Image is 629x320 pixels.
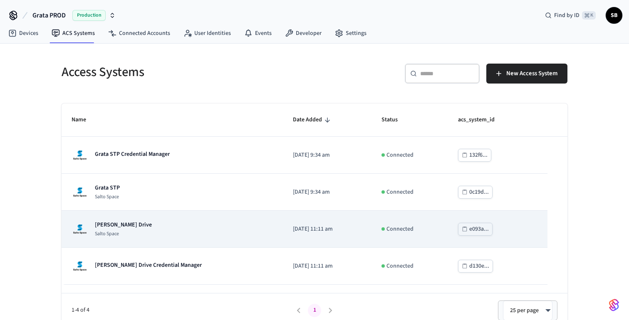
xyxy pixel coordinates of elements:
[458,223,493,236] button: e093a...
[609,298,619,312] img: SeamLogoGradient.69752ec5.svg
[293,151,361,160] p: [DATE] 9:34 am
[293,188,361,197] p: [DATE] 9:34 am
[469,187,489,197] div: 0c19d...
[95,231,152,237] p: Salto Space
[582,11,596,20] span: ⌘ K
[177,26,238,41] a: User Identities
[293,225,361,234] p: [DATE] 11:11 am
[62,103,567,285] table: sticky table
[386,188,414,197] p: Connected
[32,10,66,20] span: Grata PROD
[386,151,414,160] p: Connected
[469,224,489,234] div: e093a...
[538,8,602,23] div: Find by ID⌘ K
[72,258,88,274] img: Salto Space Logo
[238,26,278,41] a: Events
[72,306,291,315] span: 1-4 of 4
[386,262,414,271] p: Connected
[506,68,557,79] span: New Access System
[458,186,493,199] button: 0c19d...
[293,113,333,126] span: Date Added
[381,113,409,126] span: Status
[308,304,321,317] button: page 1
[45,26,102,41] a: ACS Systems
[95,221,152,229] p: [PERSON_NAME] Drive
[458,113,505,126] span: acs_system_id
[95,194,120,200] p: Salto Space
[291,304,338,317] nav: pagination navigation
[458,260,493,273] button: d130e...
[95,184,120,192] p: Grata STP
[72,184,88,200] img: Salto Space Logo
[62,64,310,81] h5: Access Systems
[469,150,488,160] div: 132f6...
[72,147,88,163] img: Salto Space Logo
[102,26,177,41] a: Connected Accounts
[72,221,88,237] img: Salto Space Logo
[2,26,45,41] a: Devices
[486,64,567,84] button: New Access System
[458,149,491,162] button: 132f6...
[606,7,622,24] button: SB
[278,26,328,41] a: Developer
[72,10,106,21] span: Production
[95,261,202,269] p: [PERSON_NAME] Drive Credential Manager
[72,113,97,126] span: Name
[95,150,170,158] p: Grata STP Credential Manager
[328,26,373,41] a: Settings
[293,262,361,271] p: [DATE] 11:11 am
[554,11,579,20] span: Find by ID
[607,8,622,23] span: SB
[469,261,489,271] div: d130e...
[386,225,414,234] p: Connected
